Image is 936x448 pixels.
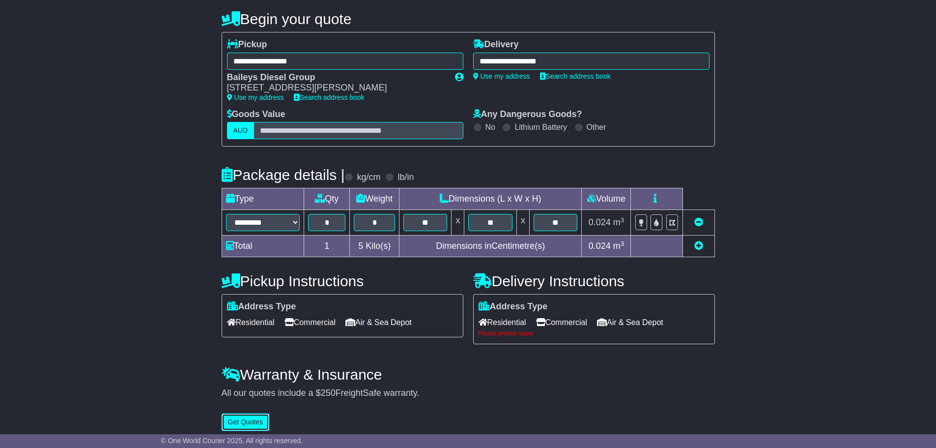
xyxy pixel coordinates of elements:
[222,236,304,257] td: Total
[473,39,519,50] label: Delivery
[227,315,275,330] span: Residential
[473,72,530,80] a: Use my address
[621,216,624,224] sup: 3
[227,83,445,93] div: [STREET_ADDRESS][PERSON_NAME]
[222,414,270,431] button: Get Quotes
[284,315,336,330] span: Commercial
[304,188,350,210] td: Qty
[222,188,304,210] td: Type
[350,188,399,210] td: Weight
[227,122,255,139] label: AUD
[514,122,567,132] label: Lithium Battery
[589,241,611,251] span: 0.024
[613,217,624,227] span: m
[222,273,463,289] h4: Pickup Instructions
[357,172,380,183] label: kg/cm
[694,217,703,227] a: Remove this item
[582,188,631,210] td: Volume
[587,122,606,132] label: Other
[345,315,412,330] span: Air & Sea Depot
[399,236,582,257] td: Dimensions in Centimetre(s)
[473,109,582,120] label: Any Dangerous Goods?
[479,315,526,330] span: Residential
[227,301,296,312] label: Address Type
[399,188,582,210] td: Dimensions (L x W x H)
[321,388,336,398] span: 250
[304,236,350,257] td: 1
[358,241,363,251] span: 5
[516,210,529,236] td: x
[227,39,267,50] label: Pickup
[452,210,464,236] td: x
[222,11,715,27] h4: Begin your quote
[621,240,624,247] sup: 3
[473,273,715,289] h4: Delivery Instructions
[694,241,703,251] a: Add new item
[479,301,548,312] label: Address Type
[613,241,624,251] span: m
[222,388,715,399] div: All our quotes include a $ FreightSafe warranty.
[227,72,445,83] div: Baileys Diesel Group
[479,330,709,337] div: Please provide value
[540,72,611,80] a: Search address book
[222,167,345,183] h4: Package details |
[597,315,663,330] span: Air & Sea Depot
[536,315,587,330] span: Commercial
[227,109,285,120] label: Goods Value
[397,172,414,183] label: lb/in
[161,437,303,445] span: © One World Courier 2025. All rights reserved.
[589,217,611,227] span: 0.024
[222,366,715,383] h4: Warranty & Insurance
[485,122,495,132] label: No
[350,236,399,257] td: Kilo(s)
[227,93,284,101] a: Use my address
[294,93,365,101] a: Search address book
